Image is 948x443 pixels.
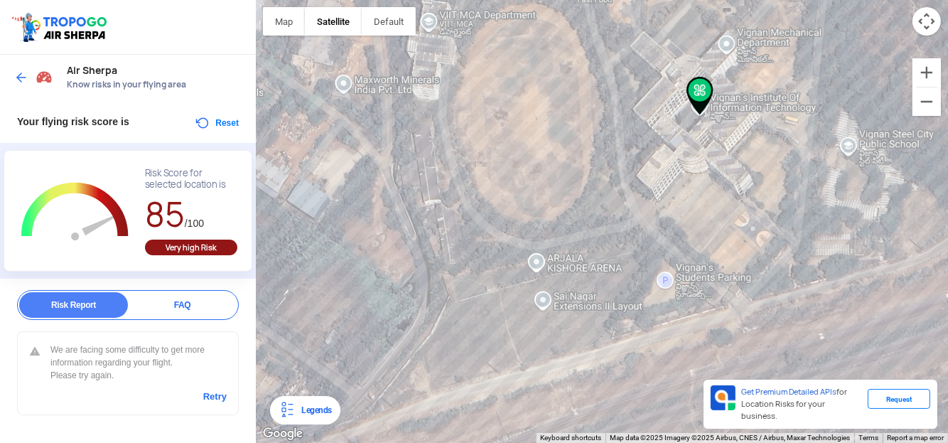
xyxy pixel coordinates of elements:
[50,343,227,382] div: We are facing some difficulty to get more information regarding your flight. Please try again.
[279,402,296,419] img: Legends
[36,68,53,85] img: Risk Scores
[128,292,237,318] div: FAQ
[185,218,204,229] span: /100
[912,87,941,116] button: Zoom out
[194,114,239,132] button: Reset
[711,385,736,410] img: Premium APIs
[610,434,850,442] span: Map data ©2025 Imagery ©2025 Airbus, CNES / Airbus, Maxar Technologies
[259,425,306,443] a: Open this area in Google Maps (opens a new window)
[263,7,305,36] button: Show street map
[145,240,237,255] div: Very high Risk
[67,65,242,76] span: Air Sherpa
[912,58,941,87] button: Zoom in
[145,168,237,191] div: Risk Score for selected location is
[17,116,129,127] span: Your flying risk score is
[741,387,836,397] span: Get Premium Detailed APIs
[14,70,28,85] img: ic_arrow_back_blue.svg
[11,11,112,43] img: ic_tgdronemaps.svg
[887,434,944,442] a: Report a map error
[259,425,306,443] img: Google
[67,79,242,90] span: Know risks in your flying area
[29,346,41,357] img: ic-caution-gray.png
[296,402,332,419] div: Legends
[912,7,941,36] button: Map camera controls
[145,192,185,237] span: 85
[736,385,868,423] div: for Location Risks for your business.
[868,389,930,409] div: Request
[540,433,601,443] button: Keyboard shortcuts
[858,434,878,442] a: Terms
[305,7,362,36] button: Show satellite imagery
[203,390,227,403] a: Retry
[15,168,136,257] g: Chart
[19,292,128,318] div: Risk Report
